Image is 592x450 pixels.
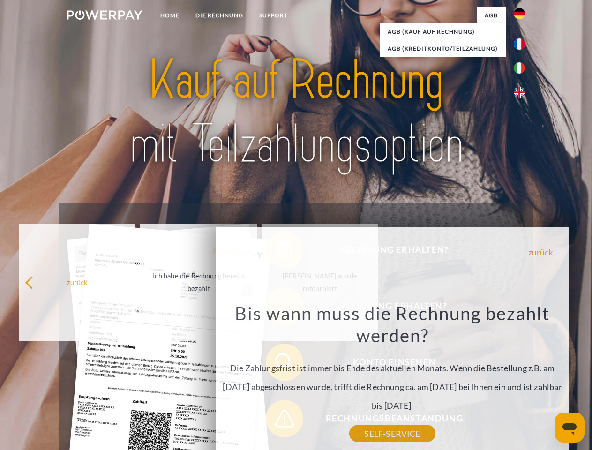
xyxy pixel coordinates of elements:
[555,412,585,442] iframe: Schaltfläche zum Öffnen des Messaging-Fensters
[25,276,130,288] div: zurück
[152,7,187,24] a: Home
[221,302,563,434] div: Die Zahlungsfrist ist immer bis Ende des aktuellen Monats. Wenn die Bestellung z.B. am [DATE] abg...
[514,87,525,98] img: en
[514,38,525,50] img: fr
[349,425,435,442] a: SELF-SERVICE
[477,7,506,24] a: agb
[514,8,525,19] img: de
[146,270,251,295] div: Ich habe die Rechnung bereits bezahlt
[251,7,296,24] a: SUPPORT
[528,248,553,256] a: zurück
[67,10,142,20] img: logo-powerpay-white.svg
[514,62,525,74] img: it
[187,7,251,24] a: DIE RECHNUNG
[380,23,506,40] a: AGB (Kauf auf Rechnung)
[90,45,502,180] img: title-powerpay_de.svg
[380,40,506,57] a: AGB (Kreditkonto/Teilzahlung)
[221,302,563,347] h3: Bis wann muss die Rechnung bezahlt werden?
